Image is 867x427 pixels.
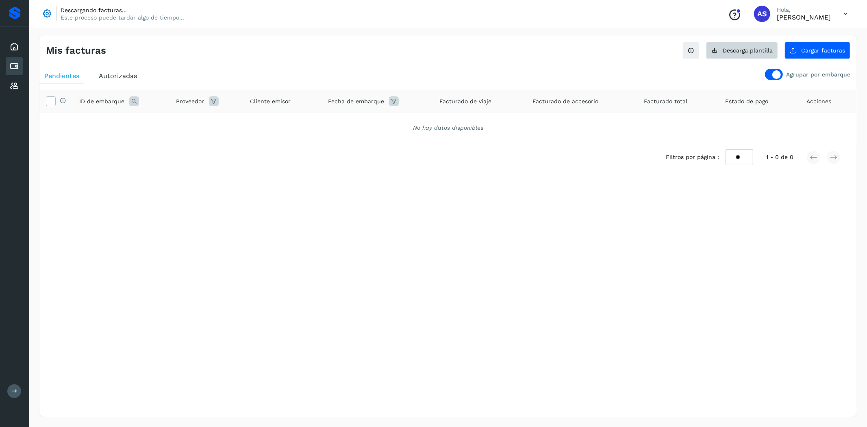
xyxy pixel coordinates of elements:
[6,77,23,95] div: Proveedores
[44,72,79,80] span: Pendientes
[6,57,23,75] div: Cuentas por pagar
[328,97,384,106] span: Fecha de embarque
[6,38,23,56] div: Inicio
[46,45,106,57] h4: Mis facturas
[806,97,831,106] span: Acciones
[50,124,846,132] div: No hay datos disponibles
[777,13,831,21] p: Antonio Soto Torres
[79,97,124,106] span: ID de embarque
[706,42,778,59] button: Descarga plantilla
[723,48,773,53] span: Descarga plantilla
[777,7,831,13] p: Hola,
[726,97,769,106] span: Estado de pago
[250,97,291,106] span: Cliente emisor
[99,72,137,80] span: Autorizadas
[61,7,184,14] p: Descargando facturas...
[439,97,491,106] span: Facturado de viaje
[766,153,793,161] span: 1 - 0 de 0
[644,97,687,106] span: Facturado total
[666,153,719,161] span: Filtros por página :
[784,42,850,59] button: Cargar facturas
[61,14,184,21] p: Este proceso puede tardar algo de tiempo...
[786,71,850,78] p: Agrupar por embarque
[532,97,598,106] span: Facturado de accesorio
[801,48,845,53] span: Cargar facturas
[176,97,204,106] span: Proveedor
